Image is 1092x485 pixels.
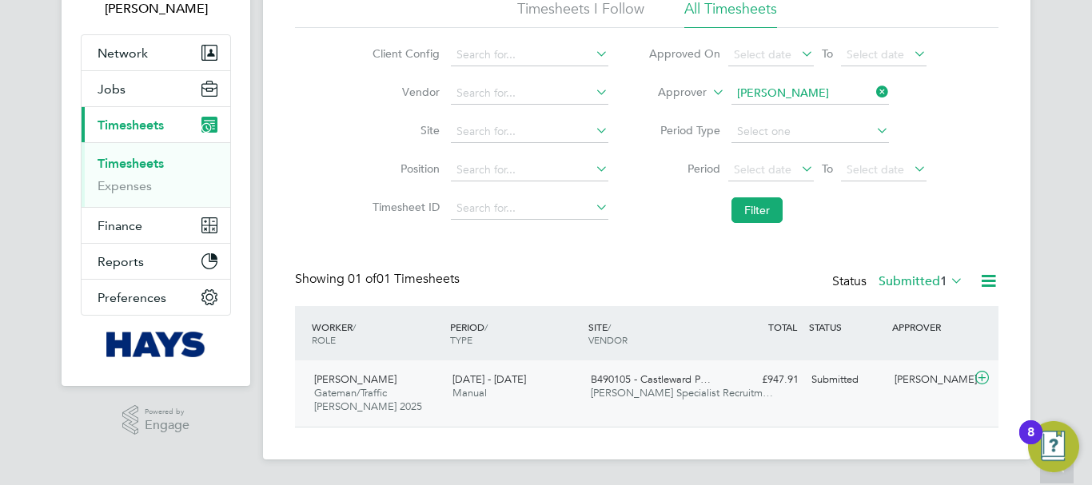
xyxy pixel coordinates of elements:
[353,320,356,333] span: /
[591,372,711,386] span: B490105 - Castleward P…
[452,386,487,400] span: Manual
[82,142,230,207] div: Timesheets
[451,44,608,66] input: Search for...
[452,372,526,386] span: [DATE] - [DATE]
[98,156,164,171] a: Timesheets
[98,117,164,133] span: Timesheets
[98,178,152,193] a: Expenses
[98,46,148,61] span: Network
[817,158,838,179] span: To
[446,312,584,354] div: PERIOD
[588,333,628,346] span: VENDOR
[768,320,797,333] span: TOTAL
[451,82,608,105] input: Search for...
[82,280,230,315] button: Preferences
[648,46,720,61] label: Approved On
[145,405,189,419] span: Powered by
[888,312,971,341] div: APPROVER
[314,386,422,413] span: Gateman/Traffic [PERSON_NAME] 2025
[847,47,904,62] span: Select date
[368,161,440,176] label: Position
[81,332,231,357] a: Go to home page
[368,200,440,214] label: Timesheet ID
[106,332,206,357] img: hays-logo-retina.png
[98,218,142,233] span: Finance
[451,121,608,143] input: Search for...
[98,81,126,97] span: Jobs
[805,312,888,341] div: STATUS
[295,271,463,288] div: Showing
[308,312,446,354] div: WORKER
[805,367,888,393] div: Submitted
[635,85,707,101] label: Approver
[722,367,805,393] div: £947.91
[1027,432,1034,453] div: 8
[734,162,791,177] span: Select date
[368,46,440,61] label: Client Config
[1028,421,1079,472] button: Open Resource Center, 8 new notifications
[368,123,440,137] label: Site
[450,333,472,346] span: TYPE
[832,271,966,293] div: Status
[734,47,791,62] span: Select date
[98,290,166,305] span: Preferences
[888,367,971,393] div: [PERSON_NAME]
[648,161,720,176] label: Period
[82,208,230,243] button: Finance
[879,273,963,289] label: Submitted
[731,82,889,105] input: Search for...
[731,121,889,143] input: Select one
[451,197,608,220] input: Search for...
[847,162,904,177] span: Select date
[82,244,230,279] button: Reports
[122,405,190,435] a: Powered byEngage
[82,107,230,142] button: Timesheets
[484,320,488,333] span: /
[648,123,720,137] label: Period Type
[312,333,336,346] span: ROLE
[608,320,611,333] span: /
[731,197,783,223] button: Filter
[82,35,230,70] button: Network
[584,312,723,354] div: SITE
[451,159,608,181] input: Search for...
[591,386,773,400] span: [PERSON_NAME] Specialist Recruitm…
[940,273,947,289] span: 1
[817,43,838,64] span: To
[348,271,377,287] span: 01 of
[98,254,144,269] span: Reports
[368,85,440,99] label: Vendor
[145,419,189,432] span: Engage
[82,71,230,106] button: Jobs
[348,271,460,287] span: 01 Timesheets
[314,372,397,386] span: [PERSON_NAME]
